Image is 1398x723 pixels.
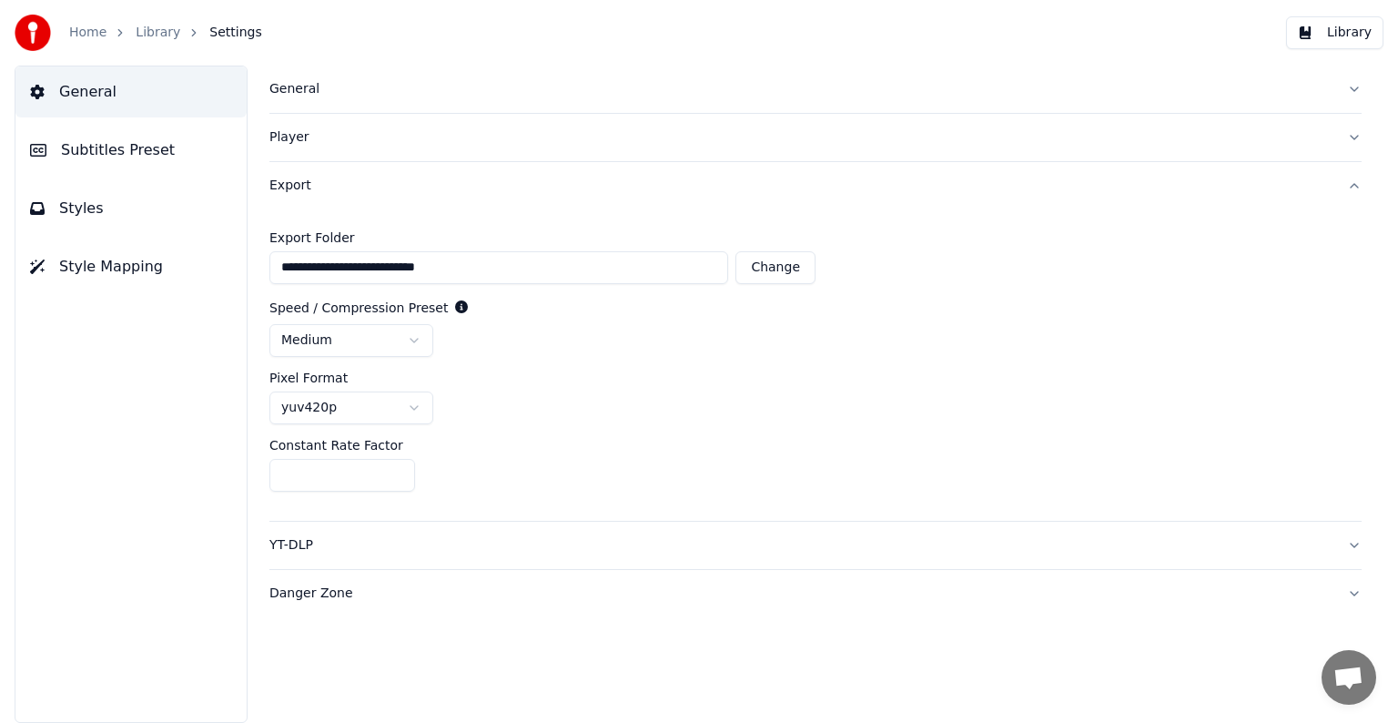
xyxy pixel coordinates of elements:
button: YT-DLP [269,522,1362,569]
button: Subtitles Preset [15,125,247,176]
div: Export [269,209,1362,521]
div: Open chat [1322,650,1376,705]
button: General [269,66,1362,113]
span: General [59,81,116,103]
span: Style Mapping [59,256,163,278]
a: Home [69,24,106,42]
nav: breadcrumb [69,24,262,42]
button: Style Mapping [15,241,247,292]
img: youka [15,15,51,51]
span: Subtitles Preset [61,139,175,161]
span: Styles [59,198,104,219]
button: General [15,66,247,117]
div: General [269,80,1332,98]
a: Library [136,24,180,42]
div: Danger Zone [269,585,1332,603]
button: Danger Zone [269,570,1362,617]
button: Styles [15,183,247,234]
div: YT-DLP [269,536,1332,555]
div: Player [269,128,1332,147]
label: Speed / Compression Preset [269,301,448,314]
label: Pixel Format [269,372,348,384]
button: Player [269,114,1362,161]
label: Export Folder [269,231,815,244]
label: Constant Rate Factor [269,439,403,452]
span: Settings [209,24,261,42]
button: Export [269,162,1362,209]
button: Library [1286,16,1383,49]
div: Export [269,177,1332,195]
button: Change [735,251,815,284]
